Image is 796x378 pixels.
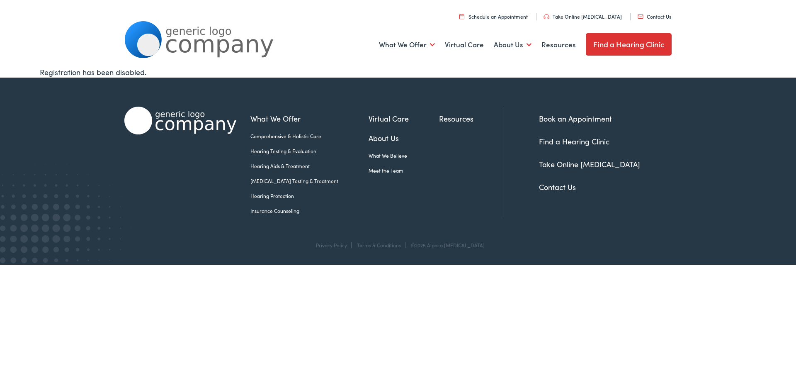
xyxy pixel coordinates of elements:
[439,113,504,124] a: Resources
[250,132,369,140] a: Comprehensive & Holistic Care
[369,152,439,159] a: What We Believe
[250,177,369,185] a: [MEDICAL_DATA] Testing & Treatment
[638,15,643,19] img: utility icon
[250,113,369,124] a: What We Offer
[40,66,756,78] div: Registration has been disabled.
[541,29,576,60] a: Resources
[494,29,531,60] a: About Us
[586,33,672,56] a: Find a Hearing Clinic
[539,136,609,146] a: Find a Hearing Clinic
[459,13,528,20] a: Schedule an Appointment
[379,29,435,60] a: What We Offer
[369,167,439,174] a: Meet the Team
[316,241,347,249] a: Privacy Policy
[250,207,369,215] a: Insurance Counseling
[369,132,439,144] a: About Us
[407,242,485,248] div: ©2025 Alpaca [MEDICAL_DATA]
[250,162,369,170] a: Hearing Aids & Treatment
[539,159,640,169] a: Take Online [MEDICAL_DATA]
[250,147,369,155] a: Hearing Testing & Evaluation
[357,241,401,249] a: Terms & Conditions
[250,192,369,200] a: Hearing Protection
[544,14,549,19] img: utility icon
[544,13,622,20] a: Take Online [MEDICAL_DATA]
[539,182,576,192] a: Contact Us
[124,107,236,134] img: Alpaca Audiology
[459,14,464,19] img: utility icon
[638,13,671,20] a: Contact Us
[445,29,484,60] a: Virtual Care
[369,113,439,124] a: Virtual Care
[539,113,612,124] a: Book an Appointment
